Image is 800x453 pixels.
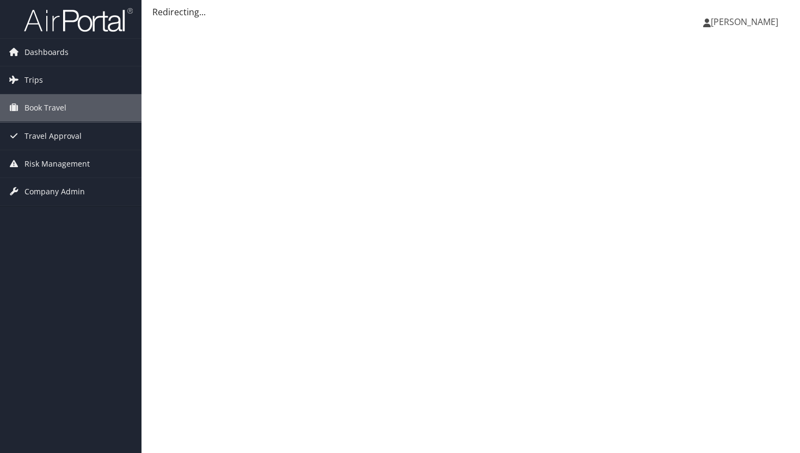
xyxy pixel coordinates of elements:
div: Redirecting... [152,5,789,19]
span: Risk Management [24,150,90,177]
img: airportal-logo.png [24,7,133,33]
span: Book Travel [24,94,66,121]
span: Trips [24,66,43,94]
span: Travel Approval [24,123,82,150]
span: Dashboards [24,39,69,66]
span: Company Admin [24,178,85,205]
a: [PERSON_NAME] [703,5,789,38]
span: [PERSON_NAME] [711,16,778,28]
